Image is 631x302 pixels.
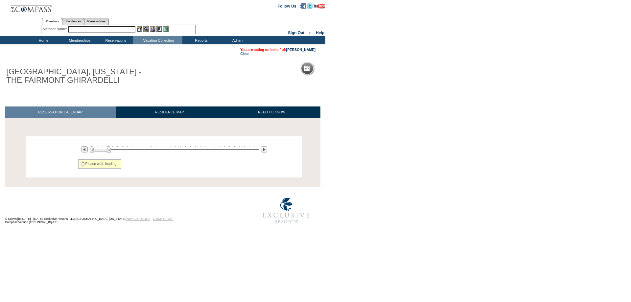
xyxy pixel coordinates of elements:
a: Members [42,18,62,25]
img: Previous [82,146,88,152]
span: You are acting on behalf of: [240,48,315,52]
a: NEED TO KNOW [223,106,320,118]
h1: [GEOGRAPHIC_DATA], [US_STATE] - THE FAIRMONT GHIRARDELLI [5,66,152,86]
td: Follow Us :: [278,3,301,9]
a: Subscribe to our YouTube Channel [314,4,325,8]
img: View [143,26,149,32]
img: b_calculator.gif [163,26,169,32]
a: PRIVACY POLICY [126,217,150,221]
span: :: [309,31,312,35]
a: Reservations [84,18,109,25]
h5: Reservation Calendar [312,66,362,71]
td: Reports [182,36,219,44]
a: TERMS OF USE [153,217,174,221]
img: Next [261,146,267,152]
a: [PERSON_NAME] [286,48,315,52]
a: Sign Out [288,31,304,35]
img: Become our fan on Facebook [301,3,306,9]
img: Subscribe to our YouTube Channel [314,4,325,9]
td: Home [25,36,61,44]
a: Residences [62,18,84,25]
td: Memberships [61,36,97,44]
img: b_edit.gif [137,26,142,32]
div: Please wait, loading... [78,159,122,169]
a: Clear [240,52,249,56]
td: Admin [219,36,255,44]
a: Help [316,31,324,35]
td: Reservations [97,36,133,44]
img: Exclusive Resorts [257,194,315,227]
img: spinner2.gif [80,161,85,167]
div: Member Name: [43,26,68,32]
a: RESERVATION CALENDAR [5,106,116,118]
img: Reservations [156,26,162,32]
td: Vacation Collection [133,36,182,44]
a: RESIDENCE MAP [116,106,223,118]
a: Follow us on Twitter [307,4,313,8]
td: © Copyright [DATE] - [DATE]. Exclusive Resorts, LLC. [GEOGRAPHIC_DATA], [US_STATE]. Compass Versi... [5,195,235,227]
img: Impersonate [150,26,155,32]
a: Become our fan on Facebook [301,4,306,8]
img: Follow us on Twitter [307,3,313,9]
